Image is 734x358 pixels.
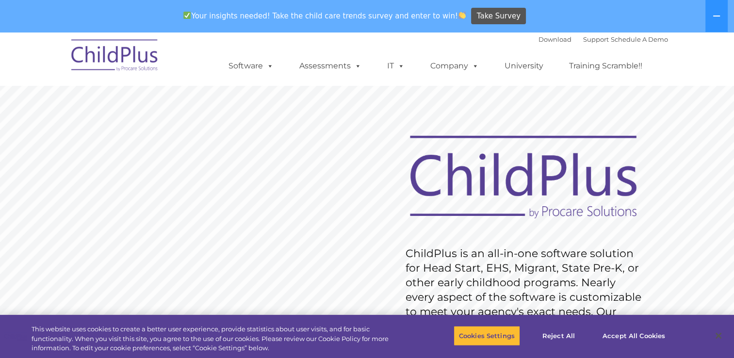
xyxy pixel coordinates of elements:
[538,35,668,43] font: |
[454,325,520,346] button: Cookies Settings
[421,56,489,76] a: Company
[538,35,571,43] a: Download
[406,246,646,348] rs-layer: ChildPlus is an all-in-one software solution for Head Start, EHS, Migrant, State Pre-K, or other ...
[583,35,609,43] a: Support
[32,325,404,353] div: This website uses cookies to create a better user experience, provide statistics about user visit...
[66,33,163,81] img: ChildPlus by Procare Solutions
[179,6,470,25] span: Your insights needed! Take the child care trends survey and enter to win!
[611,35,668,43] a: Schedule A Demo
[708,325,729,346] button: Close
[458,12,466,19] img: 👏
[219,56,283,76] a: Software
[471,8,526,25] a: Take Survey
[559,56,652,76] a: Training Scramble!!
[477,8,521,25] span: Take Survey
[528,325,589,346] button: Reject All
[377,56,414,76] a: IT
[290,56,371,76] a: Assessments
[597,325,670,346] button: Accept All Cookies
[495,56,553,76] a: University
[183,12,191,19] img: ✅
